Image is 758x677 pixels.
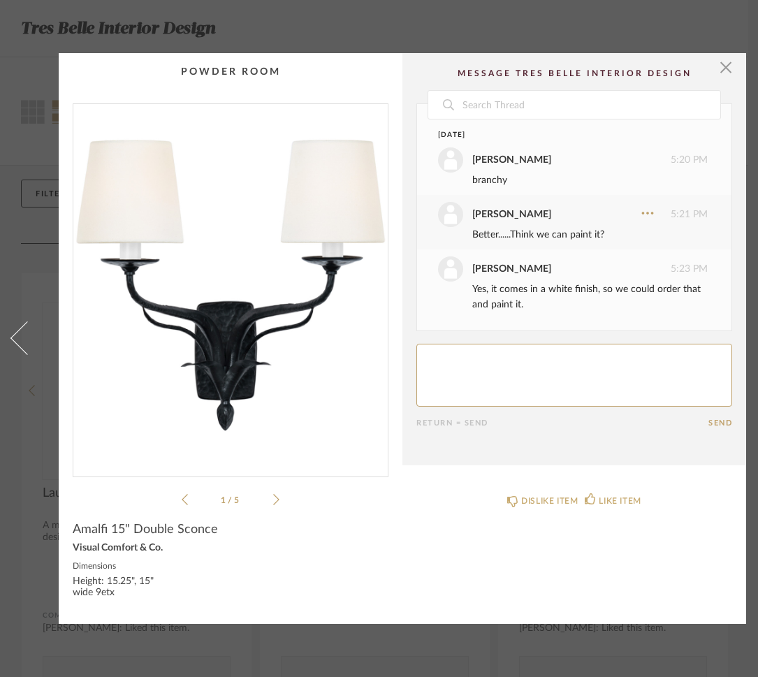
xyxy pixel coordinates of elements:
[472,261,551,277] div: [PERSON_NAME]
[438,256,708,282] div: 5:23 PM
[712,53,740,81] button: Close
[461,91,720,119] input: Search Thread
[416,418,708,428] div: Return = Send
[73,543,388,554] div: Visual Comfort & Co.
[73,560,156,571] label: Dimensions
[438,147,708,173] div: 5:20 PM
[73,104,388,465] div: 0
[438,130,682,140] div: [DATE]
[599,494,641,508] div: LIKE ITEM
[472,227,708,242] div: Better......Think we can paint it?
[708,418,732,428] button: Send
[73,522,218,537] span: Amalfi 15" Double Sconce
[73,576,156,599] div: Height: 15.25", 15" wide 9etx
[472,282,708,312] div: Yes, it comes in a white finish, so we could order that and paint it.
[472,207,551,222] div: [PERSON_NAME]
[438,202,708,227] div: 5:21 PM
[228,496,234,504] span: /
[221,496,228,504] span: 1
[472,152,551,168] div: [PERSON_NAME]
[234,496,241,504] span: 5
[521,494,578,508] div: DISLIKE ITEM
[73,104,388,465] img: be1ae41d-2489-4c18-bfbf-bd560fdc1610_1000x1000.jpg
[472,173,708,188] div: branchy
